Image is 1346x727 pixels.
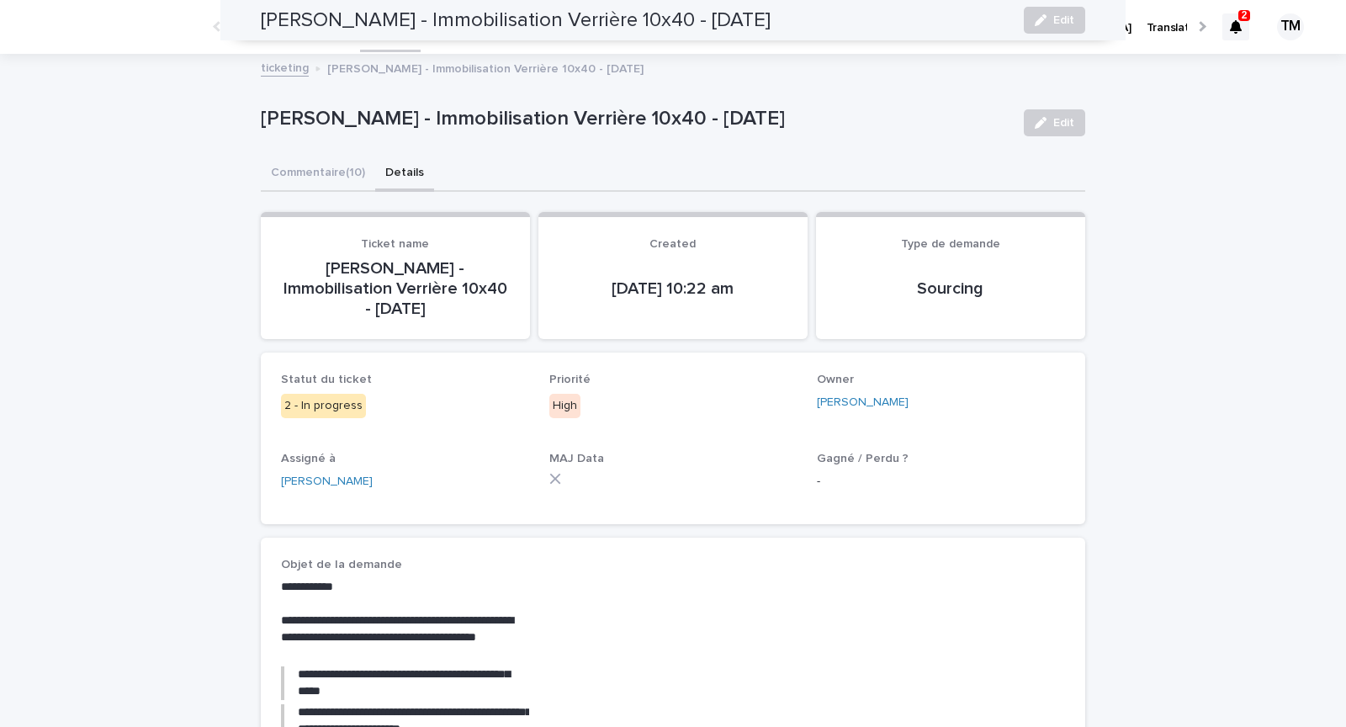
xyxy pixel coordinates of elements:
[261,57,309,77] a: ticketing
[281,374,372,385] span: Statut du ticket
[901,238,1000,250] span: Type de demande
[34,10,197,44] img: Ls34BcGeRexTGTNfXpUC
[375,157,434,192] button: Details
[549,453,604,464] span: MAJ Data
[261,107,1010,131] p: [PERSON_NAME] - Immobilisation Verrière 10x40 - [DATE]
[1242,9,1248,21] p: 2
[281,453,336,464] span: Assigné à
[281,473,373,491] a: [PERSON_NAME]
[281,559,402,570] span: Objet de la demande
[549,374,591,385] span: Priorité
[1222,13,1249,40] div: 2
[281,258,510,319] p: [PERSON_NAME] - Immobilisation Verrière 10x40 - [DATE]
[1024,109,1085,136] button: Edit
[559,279,787,299] p: [DATE] 10:22 am
[361,238,429,250] span: Ticket name
[327,58,644,77] p: [PERSON_NAME] - Immobilisation Verrière 10x40 - [DATE]
[281,394,366,418] div: 2 - In progress
[817,453,909,464] span: Gagné / Perdu ?
[1053,117,1074,129] span: Edit
[261,157,375,192] button: Commentaire (10)
[817,374,854,385] span: Owner
[549,394,580,418] div: High
[649,238,696,250] span: Created
[1277,13,1304,40] div: TM
[836,279,1065,299] p: Sourcing
[817,394,909,411] a: [PERSON_NAME]
[817,473,1065,491] p: -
